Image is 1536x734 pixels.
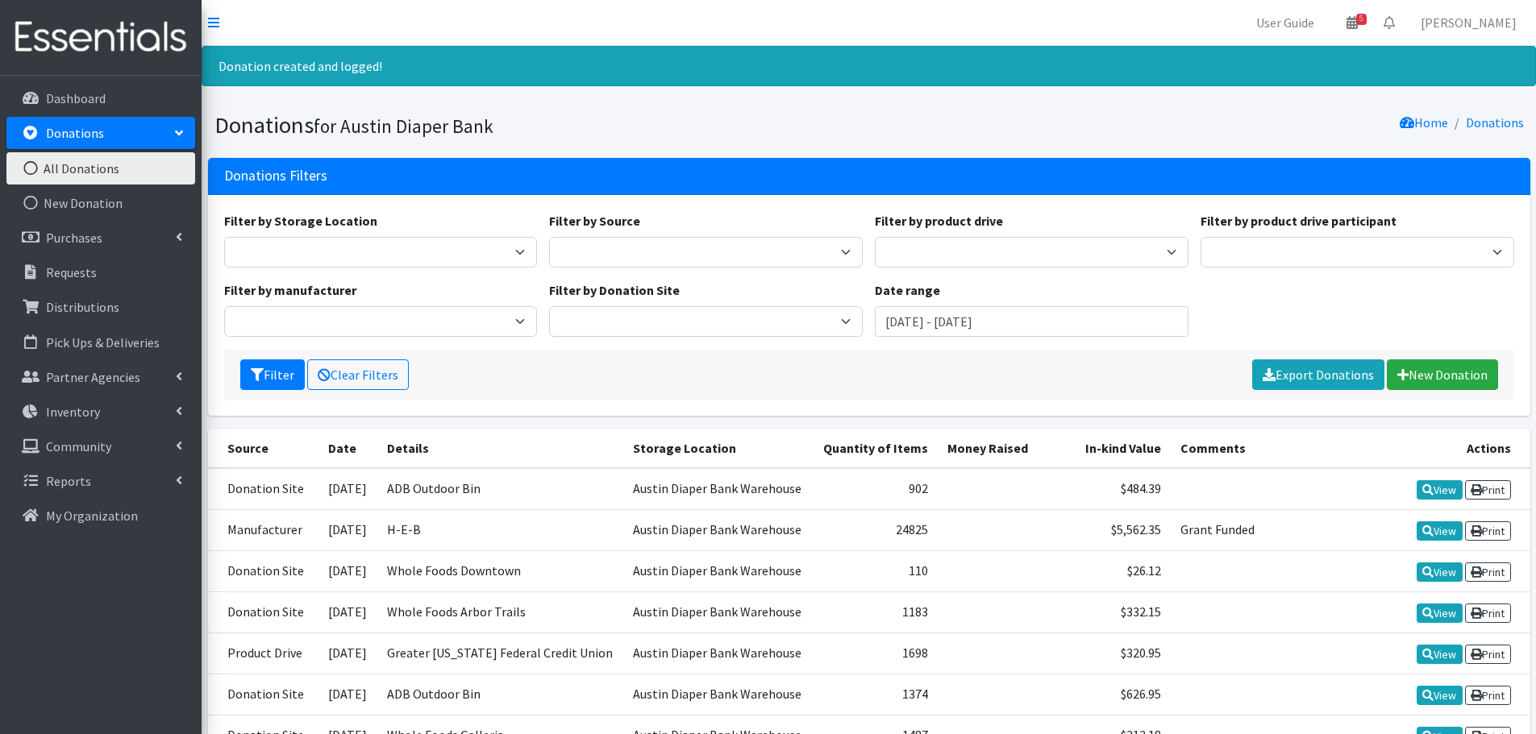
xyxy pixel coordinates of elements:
[6,10,195,64] img: HumanEssentials
[6,187,195,219] a: New Donation
[314,114,493,138] small: for Austin Diaper Bank
[1038,509,1171,550] td: $5,562.35
[6,117,195,149] a: Donations
[208,429,319,468] th: Source
[813,429,938,468] th: Quantity of Items
[6,291,195,323] a: Distributions
[6,430,195,462] a: Community
[938,429,1039,468] th: Money Raised
[377,633,624,674] td: Greater [US_STATE] Federal Credit Union
[318,550,377,591] td: [DATE]
[1465,480,1511,500] a: Print
[318,468,377,510] td: [DATE]
[623,468,812,510] td: Austin Diaper Bank Warehouse
[549,211,640,230] label: Filter by Source
[623,633,812,674] td: Austin Diaper Bank Warehouse
[46,508,138,524] p: My Organization
[377,468,624,510] td: ADB Outdoor Bin
[1465,521,1511,541] a: Print
[6,326,195,359] a: Pick Ups & Deliveries
[1417,521,1463,541] a: View
[377,429,624,468] th: Details
[46,230,102,246] p: Purchases
[46,438,111,454] p: Community
[208,674,319,715] td: Donation Site
[623,509,812,550] td: Austin Diaper Bank Warehouse
[875,306,1188,337] input: January 1, 2011 - December 31, 2011
[1400,114,1448,131] a: Home
[813,468,938,510] td: 902
[623,429,812,468] th: Storage Location
[1038,633,1171,674] td: $320.95
[377,509,624,550] td: H-E-B
[46,334,160,350] p: Pick Ups & Deliveries
[1417,645,1463,664] a: View
[208,591,319,632] td: Donation Site
[813,633,938,674] td: 1698
[224,168,327,185] h3: Donations Filters
[307,359,409,390] a: Clear Filters
[875,211,1003,230] label: Filter by product drive
[240,359,305,390] button: Filter
[6,256,195,288] a: Requests
[6,500,195,532] a: My Organization
[875,280,940,300] label: Date range
[377,591,624,632] td: Whole Foods Arbor Trails
[813,509,938,550] td: 24825
[318,633,377,674] td: [DATE]
[1171,429,1406,468] th: Comments
[1038,591,1171,632] td: $332.15
[1201,211,1397,230] label: Filter by product drive participant
[623,591,812,632] td: Austin Diaper Bank Warehouse
[1465,603,1511,623] a: Print
[1252,359,1384,390] a: Export Donations
[1356,14,1367,25] span: 5
[377,674,624,715] td: ADB Outdoor Bin
[318,509,377,550] td: [DATE]
[1334,6,1371,39] a: 5
[6,222,195,254] a: Purchases
[6,152,195,185] a: All Donations
[1417,686,1463,705] a: View
[46,264,97,280] p: Requests
[1417,480,1463,500] a: View
[1417,562,1463,582] a: View
[46,369,140,385] p: Partner Agencies
[549,280,680,300] label: Filter by Donation Site
[1465,562,1511,582] a: Print
[224,280,356,300] label: Filter by manufacturer
[623,550,812,591] td: Austin Diaper Bank Warehouse
[1171,509,1406,550] td: Grant Funded
[224,211,377,230] label: Filter by Storage Location
[208,468,319,510] td: Donation Site
[6,82,195,114] a: Dashboard
[813,674,938,715] td: 1374
[46,473,91,489] p: Reports
[623,674,812,715] td: Austin Diaper Bank Warehouse
[46,90,106,106] p: Dashboard
[6,396,195,428] a: Inventory
[1038,468,1171,510] td: $484.39
[1243,6,1327,39] a: User Guide
[46,299,119,315] p: Distributions
[1038,550,1171,591] td: $26.12
[208,509,319,550] td: Manufacturer
[1038,429,1171,468] th: In-kind Value
[6,361,195,393] a: Partner Agencies
[6,465,195,497] a: Reports
[1387,359,1498,390] a: New Donation
[208,633,319,674] td: Product Drive
[318,429,377,468] th: Date
[1417,603,1463,623] a: View
[813,591,938,632] td: 1183
[214,111,864,139] h1: Donations
[1465,645,1511,664] a: Print
[1406,429,1530,468] th: Actions
[208,550,319,591] td: Donation Site
[1408,6,1530,39] a: [PERSON_NAME]
[377,550,624,591] td: Whole Foods Downtown
[1466,114,1524,131] a: Donations
[1465,686,1511,705] a: Print
[318,591,377,632] td: [DATE]
[202,46,1536,86] div: Donation created and logged!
